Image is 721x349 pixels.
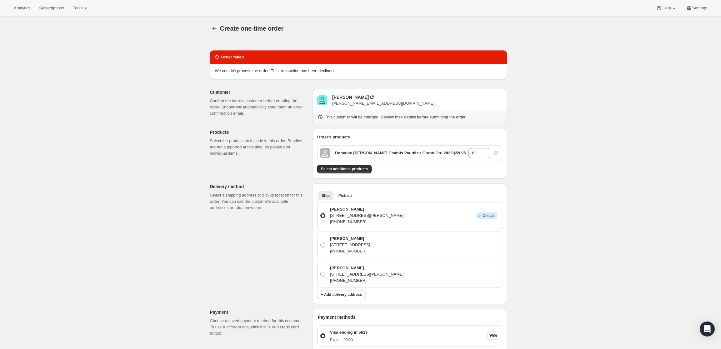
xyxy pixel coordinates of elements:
[330,242,370,248] p: [STREET_ADDRESS]
[330,206,404,212] p: [PERSON_NAME]
[332,94,369,100] div: [PERSON_NAME]
[330,219,404,225] p: [PHONE_NUMBER]
[330,212,404,219] p: [STREET_ADDRESS][PERSON_NAME]
[210,192,307,211] p: Select a shipping address or pickup location for this order. You can use the customer's available...
[317,95,327,105] span: Roberto Hollander
[14,6,30,11] span: Analytics
[220,25,284,32] span: Create one-time order
[330,248,370,254] p: [PHONE_NUMBER]
[332,101,434,106] span: [PERSON_NAME][EMAIL_ADDRESS][DOMAIN_NAME]
[330,265,404,271] p: [PERSON_NAME]
[210,309,307,315] p: Payment
[39,6,64,11] span: Subscriptions
[330,337,368,342] p: Expires 09/29
[330,277,404,284] p: [PHONE_NUMBER]
[210,183,307,190] p: Delivery method
[338,193,352,198] span: Pick up
[317,165,372,173] button: Select additional products
[682,4,711,12] button: Settings
[330,329,368,336] p: Visa ending in 5613
[210,129,307,135] p: Products
[210,89,307,95] p: Customer
[483,213,494,218] span: Default
[210,138,307,157] p: Select the products to include in this order. Bundles are not supported at this time, so please a...
[700,322,715,337] div: Open Intercom Messenger
[210,98,307,117] p: Confirm the correct customer before creating the order. Shopify will automatically send them an o...
[317,135,350,139] span: Order's products
[215,68,335,74] p: We couldn't process the order: This transaction has been declined.
[35,4,68,12] button: Subscriptions
[69,4,93,12] button: Tools
[321,292,362,297] span: + Add delivery address
[330,271,404,277] p: [STREET_ADDRESS][PERSON_NAME]
[453,150,466,156] p: $59.95
[335,150,453,156] p: Domaine [PERSON_NAME] Chablis Vaudésir Grand Cru 2022
[10,4,34,12] button: Analytics
[321,167,368,172] span: Select additional products
[662,6,671,11] span: Help
[330,236,370,242] p: [PERSON_NAME]
[221,54,244,60] h2: Order failed
[210,318,307,337] p: Choose a saved payment method for this customer. To use a different one, click the “+ Add credit ...
[318,314,502,320] p: Payment methods
[692,6,707,11] span: Settings
[73,6,83,11] span: Tools
[320,148,330,158] span: Default Title
[652,4,681,12] button: Help
[322,193,330,198] span: Ship
[317,290,366,299] button: + Add delivery address
[325,114,467,120] p: This customer will be charged. Review their details before submitting the order.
